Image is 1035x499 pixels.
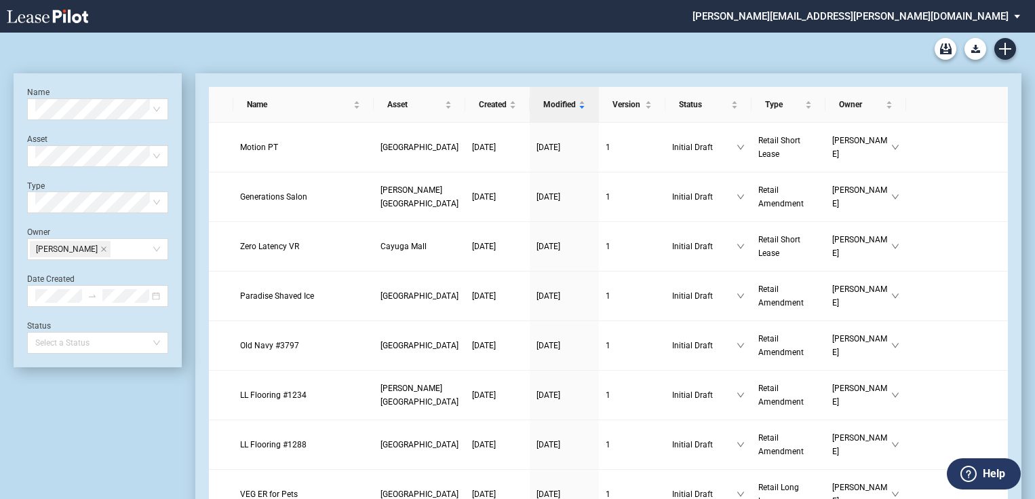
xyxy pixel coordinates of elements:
[751,87,826,123] th: Type
[380,438,458,451] a: [GEOGRAPHIC_DATA]
[530,87,599,123] th: Modified
[380,291,458,301] span: Meridian Village
[387,98,442,111] span: Asset
[606,388,659,402] a: 1
[240,242,299,251] span: Zero Latency VR
[380,289,458,303] a: [GEOGRAPHIC_DATA]
[606,190,659,204] a: 1
[536,240,592,253] a: [DATE]
[240,388,367,402] a: LL Flooring #1234
[536,339,592,352] a: [DATE]
[380,384,458,407] span: Florence Plaza
[27,88,50,97] label: Name
[240,438,367,451] a: LL Flooring #1288
[737,391,745,399] span: down
[606,390,610,400] span: 1
[536,388,592,402] a: [DATE]
[380,185,458,208] span: Redford Plaza
[380,341,458,350] span: South Plaza Shopping Center
[536,438,592,451] a: [DATE]
[832,431,891,458] span: [PERSON_NAME]
[472,143,496,152] span: [DATE]
[758,185,804,208] span: Retail Amendment
[87,291,97,301] span: to
[543,98,576,111] span: Modified
[472,289,523,303] a: [DATE]
[606,438,659,451] a: 1
[536,291,560,301] span: [DATE]
[964,38,986,60] button: Download Blank Form
[536,192,560,202] span: [DATE]
[240,289,367,303] a: Paradise Shaved Ice
[947,458,1021,489] button: Help
[672,240,736,253] span: Initial Draft
[27,134,47,144] label: Asset
[758,431,819,458] a: Retail Amendment
[536,390,560,400] span: [DATE]
[672,190,736,204] span: Initial Draft
[247,98,351,111] span: Name
[765,98,803,111] span: Type
[665,87,751,123] th: Status
[758,382,819,409] a: Retail Amendment
[240,141,367,154] a: Motion PT
[758,284,804,308] span: Retail Amendment
[758,433,804,456] span: Retail Amendment
[606,141,659,154] a: 1
[374,87,465,123] th: Asset
[87,291,97,301] span: swap-right
[737,193,745,201] span: down
[536,440,560,449] span: [DATE]
[891,242,899,251] span: down
[606,242,610,251] span: 1
[758,136,800,159] span: Retail Short Lease
[380,240,458,253] a: Cayuga Mall
[758,332,819,359] a: Retail Amendment
[100,246,107,253] span: close
[472,341,496,350] span: [DATE]
[606,192,610,202] span: 1
[891,490,899,498] span: down
[606,143,610,152] span: 1
[672,388,736,402] span: Initial Draft
[825,87,906,123] th: Owner
[27,227,50,237] label: Owner
[240,192,307,202] span: Generations Salon
[536,190,592,204] a: [DATE]
[758,134,819,161] a: Retail Short Lease
[240,143,278,152] span: Motion PT
[737,441,745,449] span: down
[994,38,1016,60] a: Create new document
[536,141,592,154] a: [DATE]
[606,440,610,449] span: 1
[758,183,819,210] a: Retail Amendment
[606,289,659,303] a: 1
[27,181,45,191] label: Type
[606,291,610,301] span: 1
[758,334,804,357] span: Retail Amendment
[380,141,458,154] a: [GEOGRAPHIC_DATA]
[240,240,367,253] a: Zero Latency VR
[839,98,883,111] span: Owner
[832,183,891,210] span: [PERSON_NAME]
[612,98,642,111] span: Version
[606,339,659,352] a: 1
[599,87,665,123] th: Version
[380,339,458,352] a: [GEOGRAPHIC_DATA]
[832,282,891,310] span: [PERSON_NAME]
[606,489,610,499] span: 1
[672,141,736,154] span: Initial Draft
[536,143,560,152] span: [DATE]
[380,489,458,499] span: Ravinia Plaza
[472,440,496,449] span: [DATE]
[240,339,367,352] a: Old Navy #3797
[240,440,307,449] span: LL Flooring #1288
[891,441,899,449] span: down
[672,438,736,451] span: Initial Draft
[27,274,75,284] label: Date Created
[380,143,458,152] span: Rockland Plaza
[891,341,899,350] span: down
[891,292,899,300] span: down
[832,332,891,359] span: [PERSON_NAME]
[472,242,496,251] span: [DATE]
